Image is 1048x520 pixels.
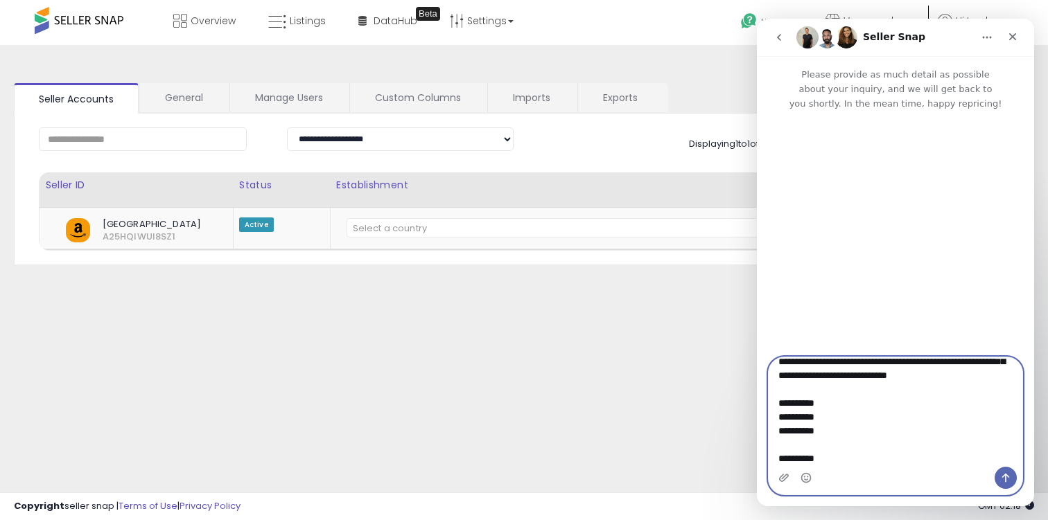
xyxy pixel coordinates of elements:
span: Help [761,16,780,28]
span: Active [239,217,274,232]
span: Vanguard Systems Shop [844,14,906,28]
a: Exports [578,83,667,112]
iframe: Intercom live chat [757,19,1034,506]
a: General [140,83,228,112]
span: A25HQIWUI8SZ1 [92,231,113,243]
a: Help [730,2,803,45]
a: Privacy Policy [180,499,241,512]
strong: Copyright [14,499,64,512]
i: Get Help [740,12,758,30]
a: Manage Users [230,83,348,112]
span: Select a country [353,222,427,235]
a: Terms of Use [119,499,177,512]
div: Tooltip anchor [416,7,440,21]
a: Seller Accounts [14,83,139,114]
div: Establishment [336,178,810,192]
a: Custom Columns [350,83,486,112]
span: Overview [191,14,236,28]
span: DataHub [374,14,417,28]
span: Hi Lowkey [956,14,1002,28]
div: seller snap | | [14,500,241,513]
a: Hi Lowkey [938,14,1012,45]
img: amazon.png [66,218,90,242]
div: Seller ID [45,178,227,192]
span: Listings [290,14,326,28]
div: Status [239,178,324,192]
span: [GEOGRAPHIC_DATA] [92,218,202,231]
span: Displaying 1 to 1 of 1 [689,137,762,150]
a: Imports [488,83,576,112]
